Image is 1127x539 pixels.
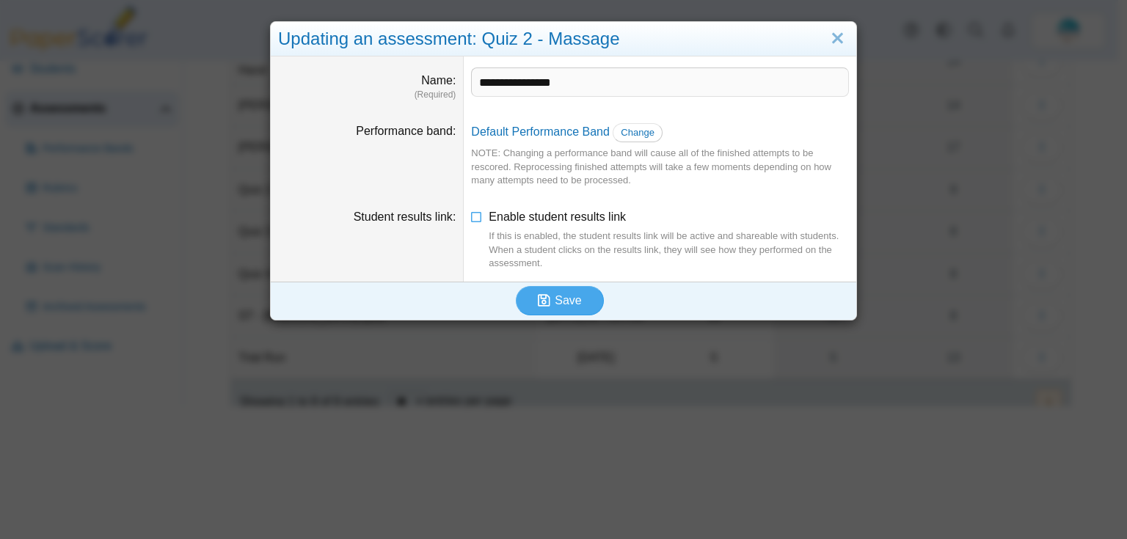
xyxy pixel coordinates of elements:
dfn: (Required) [278,89,456,101]
label: Student results link [354,210,456,223]
span: Save [555,294,581,307]
a: Default Performance Band [471,125,610,138]
div: NOTE: Changing a performance band will cause all of the finished attempts to be rescored. Reproce... [471,147,849,187]
label: Name [421,74,456,87]
span: Change [621,127,654,138]
span: Enable student results link [489,210,849,270]
button: Save [516,286,604,315]
a: Close [826,26,849,51]
label: Performance band [356,125,456,137]
div: Updating an assessment: Quiz 2 - Massage [271,22,856,56]
a: Change [613,123,663,142]
div: If this is enabled, the student results link will be active and shareable with students. When a s... [489,230,849,270]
